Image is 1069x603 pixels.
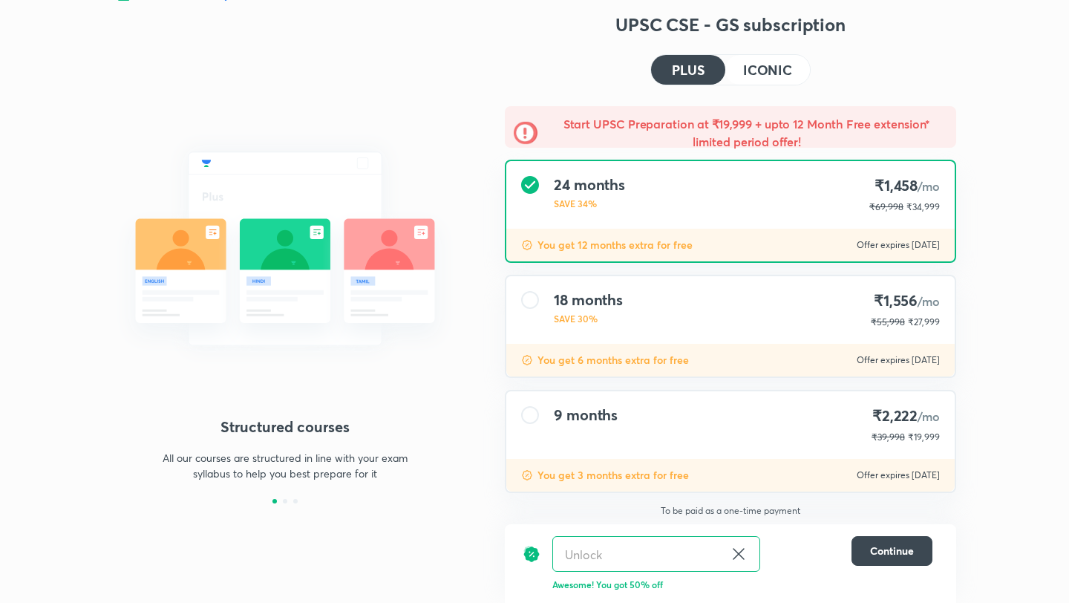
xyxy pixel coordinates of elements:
h5: Start UPSC Preparation at ₹19,999 + upto 12 Month Free extension* limited period offer! [546,115,947,151]
span: ₹34,999 [906,201,940,212]
img: discount [523,536,540,572]
p: You get 3 months extra for free [537,468,689,483]
h4: ₹2,222 [872,406,940,426]
span: ₹27,999 [908,316,940,327]
img: daily_live_classes_be8fa5af21.svg [113,120,457,378]
p: ₹39,998 [872,431,905,444]
h4: PLUS [672,63,705,76]
img: discount [521,469,533,481]
h4: 18 months [554,291,623,309]
p: Offer expires [DATE] [857,354,940,366]
input: Have a referral code? [553,537,724,572]
p: Offer expires [DATE] [857,239,940,251]
span: ₹19,999 [908,431,940,443]
p: Offer expires [DATE] [857,469,940,481]
span: /mo [918,408,940,424]
span: /mo [918,178,940,194]
img: - [514,121,537,145]
img: discount [521,354,533,366]
img: discount [521,239,533,251]
p: SAVE 30% [554,312,623,325]
button: PLUS [651,55,725,85]
h4: ₹1,458 [869,176,940,196]
p: You get 6 months extra for free [537,353,689,368]
p: All our courses are structured in line with your exam syllabus to help you best prepare for it [156,450,414,481]
button: Continue [851,536,932,566]
h4: Structured courses [113,416,457,438]
p: ₹55,998 [871,316,905,329]
p: Awesome! You got 50% off [552,578,932,591]
h4: 24 months [554,176,625,194]
p: SAVE 34% [554,197,625,210]
span: /mo [918,293,940,309]
p: You get 12 months extra for free [537,238,693,252]
h4: 9 months [554,406,618,424]
h3: UPSC CSE - GS subscription [505,13,956,36]
span: Continue [870,544,914,558]
h4: ICONIC [743,63,792,76]
h4: ₹1,556 [871,291,940,311]
p: To be paid as a one-time payment [493,505,968,517]
button: ICONIC [725,55,810,85]
p: ₹69,998 [869,201,903,214]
